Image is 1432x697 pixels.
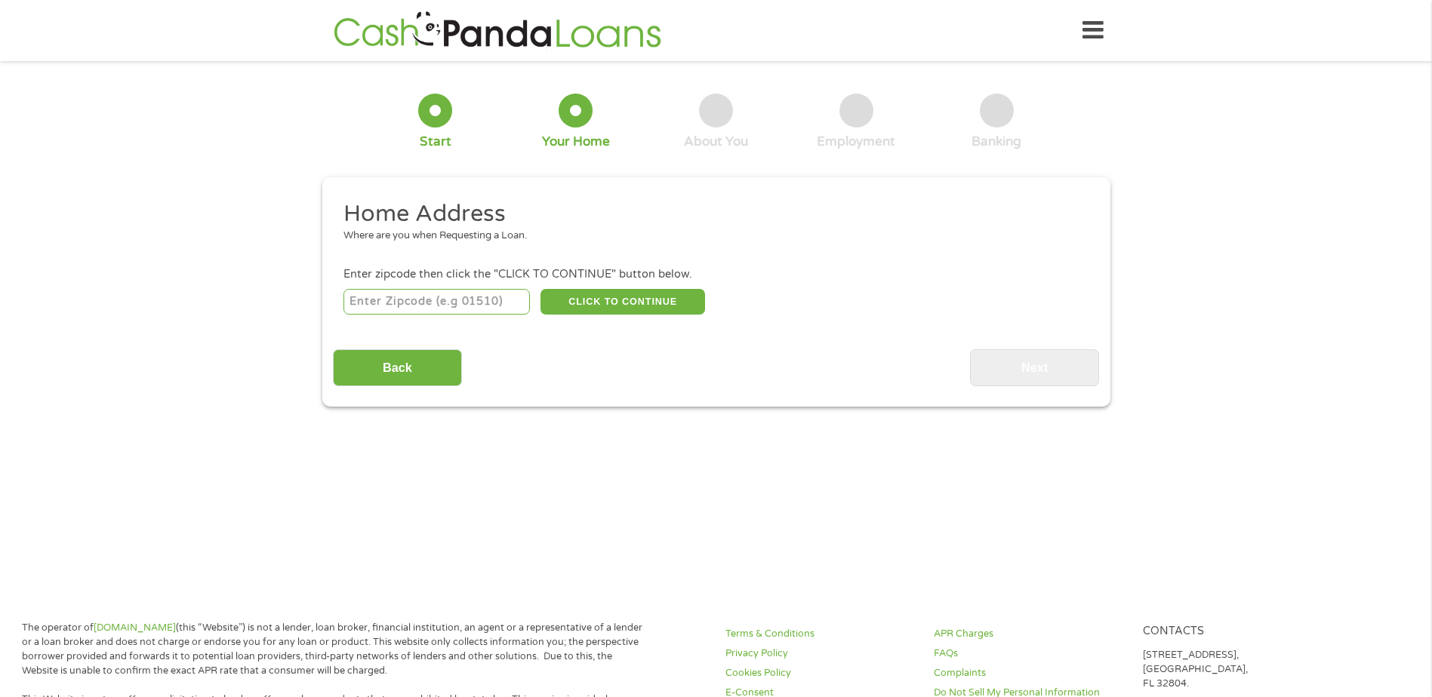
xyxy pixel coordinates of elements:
h2: Home Address [343,199,1077,229]
a: Privacy Policy [725,646,916,661]
a: Cookies Policy [725,666,916,680]
h4: Contacts [1143,625,1333,639]
p: [STREET_ADDRESS], [GEOGRAPHIC_DATA], FL 32804. [1143,648,1333,691]
button: CLICK TO CONTINUE [540,289,705,315]
div: Employment [817,134,895,150]
a: Complaints [934,666,1124,680]
p: The operator of (this “Website”) is not a lender, loan broker, financial institution, an agent or... [22,621,648,678]
div: Banking [972,134,1021,150]
div: About You [684,134,748,150]
a: Terms & Conditions [725,627,916,641]
input: Next [970,349,1099,386]
div: Your Home [542,134,610,150]
input: Back [333,349,462,386]
div: Where are you when Requesting a Loan. [343,229,1077,244]
a: FAQs [934,646,1124,661]
div: Enter zipcode then click the "CLICK TO CONTINUE" button below. [343,266,1088,283]
a: APR Charges [934,627,1124,641]
img: GetLoanNow Logo [329,9,666,52]
a: [DOMAIN_NAME] [94,622,176,634]
div: Start [420,134,451,150]
input: Enter Zipcode (e.g 01510) [343,289,530,315]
